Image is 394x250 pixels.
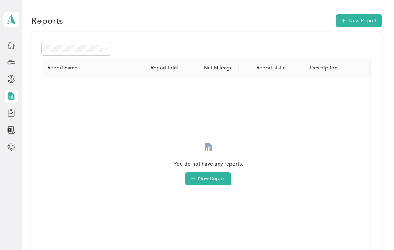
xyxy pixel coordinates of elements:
th: Report name [42,59,129,77]
div: Report status [244,65,298,71]
span: You do not have any reports. [174,160,243,168]
iframe: Everlance-gr Chat Button Frame [353,209,394,250]
button: New Report [336,14,382,27]
h1: Reports [31,17,63,24]
button: New Report [185,172,231,185]
th: Description [304,59,377,77]
th: Net Mileage [184,59,239,77]
th: Report total [129,59,184,77]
